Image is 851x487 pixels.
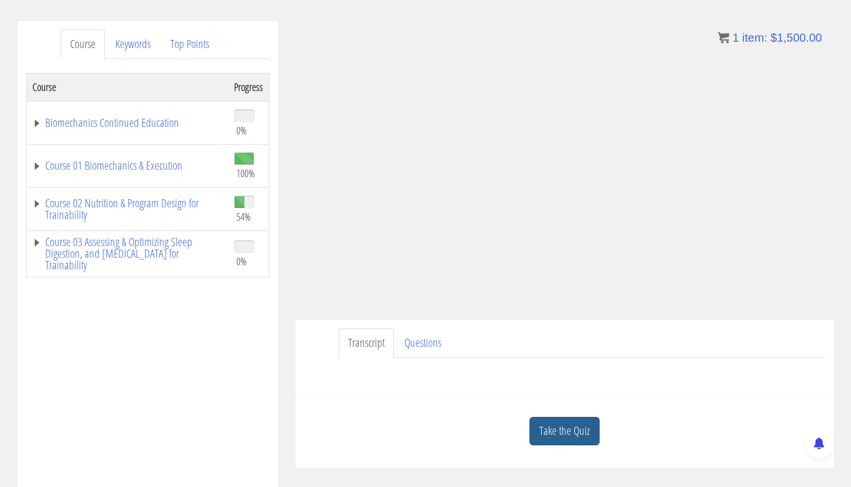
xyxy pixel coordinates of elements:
a: Biomechanics Continued Education [32,117,222,129]
a: Take the Quiz [529,417,600,445]
a: Course 03 Assessing & Optimizing Sleep Digestion, and [MEDICAL_DATA] for Trainability [32,236,222,271]
a: 1 item: $1,500.00 [718,31,822,44]
span: 100% [236,167,255,180]
a: Transcript [339,328,394,358]
th: Progress [228,73,269,101]
bdi: 1,500.00 [770,31,822,44]
span: 54% [236,210,251,223]
span: $ [770,31,777,44]
a: Course [61,30,105,59]
img: icon11.png [718,32,729,43]
a: Course 02 Nutrition & Program Design for Trainability [32,197,222,221]
th: Course [26,73,228,101]
span: item: [742,31,767,44]
a: Questions [395,328,451,358]
span: 1 [732,31,739,44]
span: 0% [236,124,247,137]
a: Keywords [106,30,160,59]
span: 0% [236,255,247,268]
a: Top Points [161,30,218,59]
a: Course 01 Biomechanics & Execution [32,160,222,171]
